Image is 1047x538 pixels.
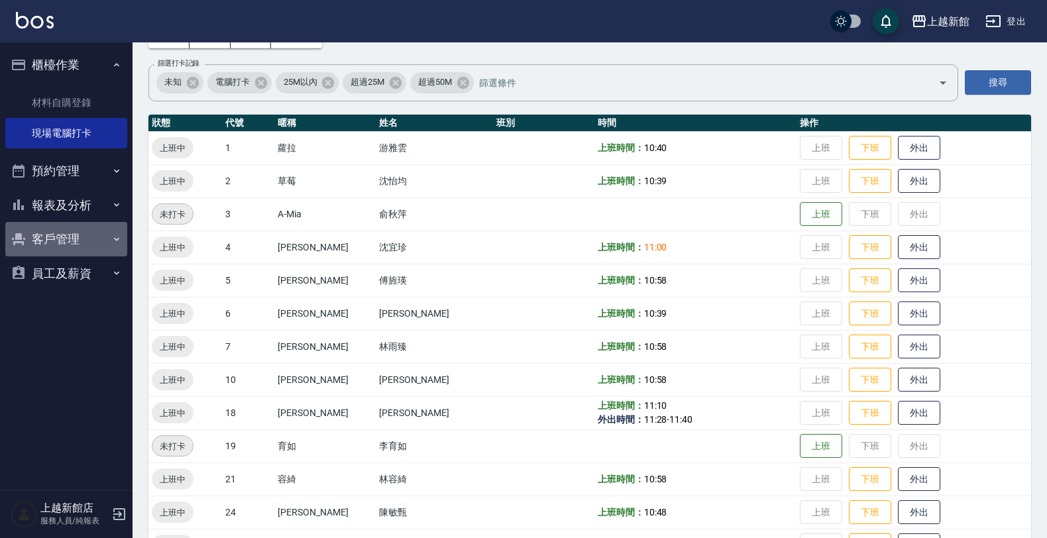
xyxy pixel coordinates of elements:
td: 游雅雲 [376,131,494,164]
button: 下班 [849,268,891,293]
td: 7 [222,330,274,363]
b: 上班時間： [598,308,644,319]
button: 外出 [898,335,940,359]
span: 10:39 [644,308,667,319]
td: [PERSON_NAME] [274,330,376,363]
img: Person [11,501,37,527]
span: 10:58 [644,474,667,484]
div: 超過50M [410,72,474,93]
td: 草莓 [274,164,376,197]
td: 4 [222,231,274,264]
a: 材料自購登錄 [5,87,127,118]
button: 櫃檯作業 [5,48,127,82]
td: [PERSON_NAME] [376,297,494,330]
div: 上越新館 [927,13,969,30]
td: 陳敏甄 [376,496,494,529]
td: 18 [222,396,274,429]
span: 超過25M [343,76,392,89]
span: 未知 [156,76,190,89]
span: 10:58 [644,374,667,385]
button: 外出 [898,235,940,260]
button: 外出 [898,169,940,193]
button: 員工及薪資 [5,256,127,291]
span: 上班中 [152,307,193,321]
span: 超過50M [410,76,460,89]
td: [PERSON_NAME] [376,396,494,429]
button: 下班 [849,335,891,359]
td: 21 [222,462,274,496]
input: 篩選條件 [476,71,915,94]
td: [PERSON_NAME] [274,363,376,396]
div: 25M以內 [276,72,339,93]
a: 現場電腦打卡 [5,118,127,148]
button: 下班 [849,169,891,193]
th: 狀態 [148,115,222,132]
span: 上班中 [152,340,193,354]
span: 10:40 [644,142,667,153]
th: 姓名 [376,115,494,132]
td: - [594,396,797,429]
button: 搜尋 [965,70,1031,95]
b: 上班時間： [598,474,644,484]
td: [PERSON_NAME] [376,363,494,396]
b: 上班時間： [598,400,644,411]
div: 未知 [156,72,203,93]
span: 上班中 [152,506,193,519]
td: A-Mia [274,197,376,231]
span: 未打卡 [152,207,193,221]
b: 上班時間： [598,374,644,385]
button: 下班 [849,235,891,260]
td: [PERSON_NAME] [274,396,376,429]
td: 蘿拉 [274,131,376,164]
button: 下班 [849,500,891,525]
td: 沈宜珍 [376,231,494,264]
button: 外出 [898,500,940,525]
td: 傅旌瑛 [376,264,494,297]
button: 上班 [800,202,842,227]
div: 超過25M [343,72,406,93]
button: 外出 [898,368,940,392]
b: 外出時間： [598,414,644,425]
td: 24 [222,496,274,529]
button: 外出 [898,268,940,293]
span: 10:58 [644,341,667,352]
span: 25M以內 [276,76,325,89]
button: 報表及分析 [5,188,127,223]
span: 未打卡 [152,439,193,453]
img: Logo [16,12,54,28]
span: 上班中 [152,174,193,188]
span: 11:00 [644,242,667,252]
button: save [873,8,899,34]
td: 育如 [274,429,376,462]
button: 外出 [898,467,940,492]
b: 上班時間： [598,242,644,252]
button: 外出 [898,401,940,425]
th: 操作 [797,115,1031,132]
button: 登出 [980,9,1031,34]
button: Open [932,72,954,93]
label: 篩選打卡記錄 [158,58,199,68]
b: 上班時間： [598,507,644,517]
th: 班別 [493,115,594,132]
button: 上班 [800,434,842,458]
td: 6 [222,297,274,330]
button: 下班 [849,401,891,425]
td: 俞秋萍 [376,197,494,231]
span: 10:58 [644,275,667,286]
span: 上班中 [152,406,193,420]
td: 19 [222,429,274,462]
button: 下班 [849,467,891,492]
td: 10 [222,363,274,396]
span: 10:48 [644,507,667,517]
td: 2 [222,164,274,197]
td: 容綺 [274,462,376,496]
span: 上班中 [152,241,193,254]
button: 下班 [849,301,891,326]
span: 電腦打卡 [207,76,258,89]
button: 下班 [849,368,891,392]
td: 沈怡均 [376,164,494,197]
h5: 上越新館店 [40,502,108,515]
td: 林容綺 [376,462,494,496]
td: [PERSON_NAME] [274,496,376,529]
span: 10:39 [644,176,667,186]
